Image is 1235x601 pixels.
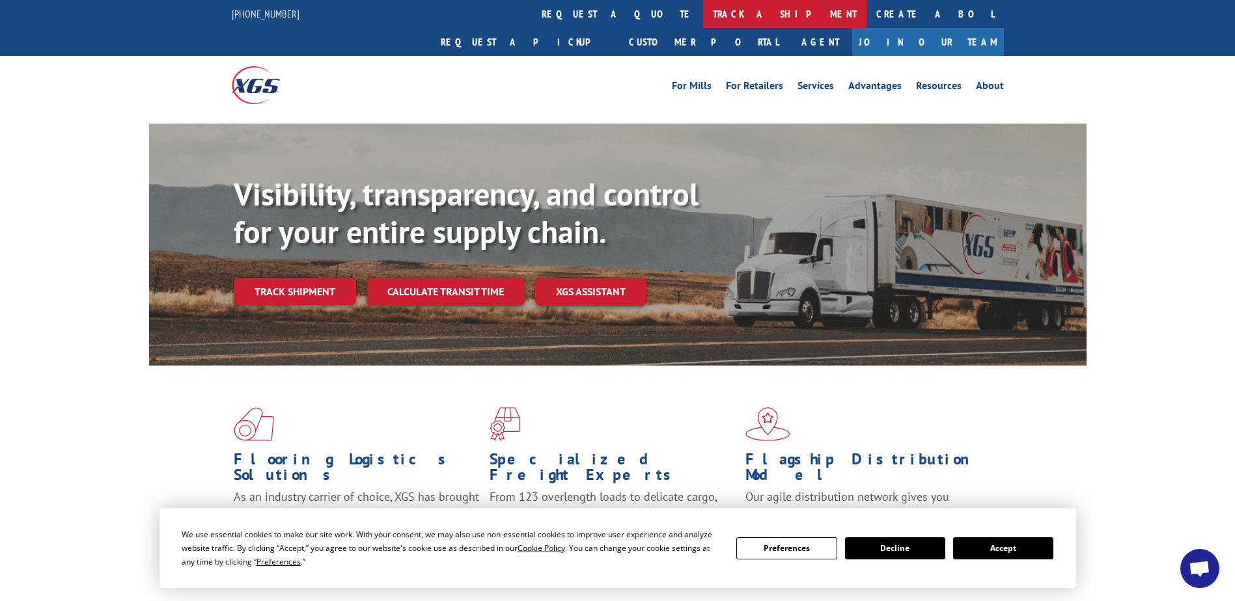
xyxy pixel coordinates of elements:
[234,489,479,535] span: As an industry carrier of choice, XGS has brought innovation and dedication to flooring logistics...
[916,81,962,95] a: Resources
[367,278,525,306] a: Calculate transit time
[234,451,480,489] h1: Flooring Logistics Solutions
[490,451,736,489] h1: Specialized Freight Experts
[745,407,790,441] img: xgs-icon-flagship-distribution-model-red
[852,28,1004,56] a: Join Our Team
[490,489,736,547] p: From 123 overlength loads to delicate cargo, our experienced staff knows the best way to move you...
[232,7,299,20] a: [PHONE_NUMBER]
[234,407,274,441] img: xgs-icon-total-supply-chain-intelligence-red
[1180,549,1219,588] div: Open chat
[976,81,1004,95] a: About
[535,278,646,306] a: XGS ASSISTANT
[257,556,301,567] span: Preferences
[234,174,699,252] b: Visibility, transparency, and control for your entire supply chain.
[490,407,520,441] img: xgs-icon-focused-on-flooring-red
[953,537,1053,559] button: Accept
[726,81,783,95] a: For Retailers
[234,278,356,305] a: Track shipment
[745,451,992,489] h1: Flagship Distribution Model
[848,81,902,95] a: Advantages
[182,528,721,568] div: We use essential cookies to make our site work. With your consent, we may also use non-essential ...
[736,537,837,559] button: Preferences
[619,28,788,56] a: Customer Portal
[672,81,712,95] a: For Mills
[788,28,852,56] a: Agent
[431,28,619,56] a: Request a pickup
[745,489,985,520] span: Our agile distribution network gives you nationwide inventory management on demand.
[845,537,945,559] button: Decline
[798,81,834,95] a: Services
[518,542,565,554] span: Cookie Policy
[160,508,1076,588] div: Cookie Consent Prompt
